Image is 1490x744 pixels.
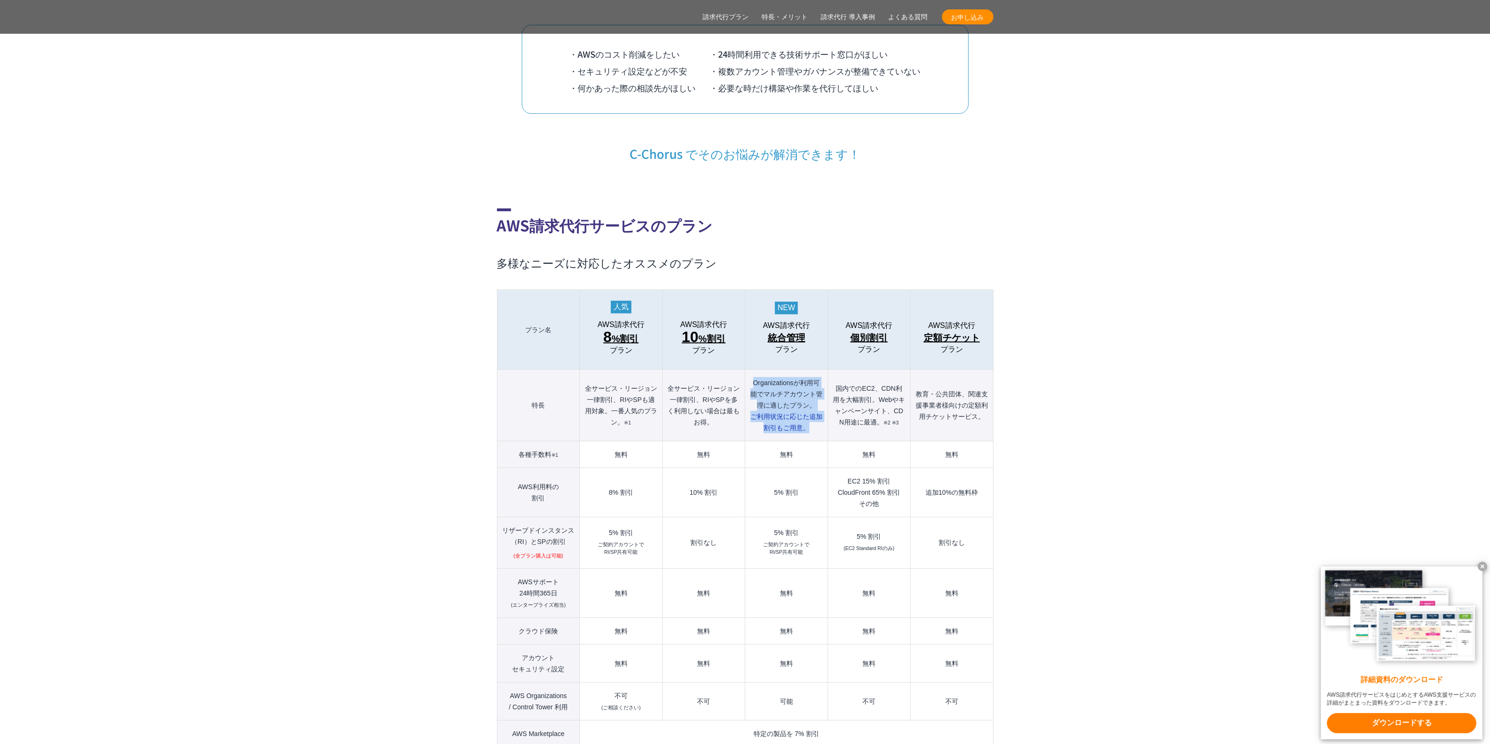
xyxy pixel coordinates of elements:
[928,321,975,330] span: AWS請求代行
[585,529,657,536] div: 5% 割引
[763,321,810,330] span: AWS請求代行
[889,12,928,22] a: よくある質問
[911,682,993,720] td: 不可
[828,370,910,441] th: 国内でのEC2、CDN利用を大幅割引。Webやキャンペーンサイト、CDN用途に最適。
[497,208,993,236] h2: AWS請求代行サービスのプラン
[745,682,828,720] td: 可能
[662,618,745,644] td: 無料
[580,618,662,644] td: 無料
[598,541,644,556] small: ご契約アカウントで RI/SP共有可能
[497,618,580,644] th: クラウド保険
[580,682,662,720] td: 不可
[858,345,880,354] span: プラン
[845,321,892,330] span: AWS請求代行
[662,568,745,618] td: 無料
[497,441,580,468] th: 各種手数料
[1327,713,1476,733] x-t: ダウンロードする
[585,320,657,355] a: AWS請求代行 8%割引 プラン
[551,452,558,458] small: ※1
[750,413,823,432] span: ご利用状況に応じた
[745,644,828,682] td: 無料
[598,320,645,329] span: AWS請求代行
[603,328,612,345] span: 8
[662,517,745,569] td: 割引なし
[580,370,662,441] th: 全サービス・リージョン一律割引、RIやSPも適用対象。一番人気のプラン。
[497,644,580,682] th: アカウント セキュリティ設定
[1327,691,1476,707] x-t: AWS請求代行サービスをはじめとするAWS支援サービスの詳細がまとまった資料をダウンロードできます。
[911,644,993,682] td: 無料
[750,321,823,354] a: AWS請求代行 統合管理プラン
[682,328,699,345] span: 10
[710,45,921,62] li: ・24時間利用できる技術サポート窓口がほしい
[570,79,710,96] li: ・何かあった際の相談先がほしい
[497,290,580,370] th: プラン名
[911,568,993,618] td: 無料
[680,320,727,329] span: AWS請求代行
[750,529,823,536] div: 5% 割引
[511,602,566,608] small: (エンタープライズ相当)
[682,329,726,346] span: %割引
[924,330,980,345] span: 定額チケット
[911,468,993,517] td: 追加10%の無料枠
[692,346,715,355] span: プラン
[828,568,910,618] td: 無料
[580,468,662,517] td: 8% 割引
[662,441,745,468] td: 無料
[497,370,580,441] th: 特長
[662,644,745,682] td: 無料
[833,533,905,540] div: 5% 割引
[603,329,639,346] span: %割引
[580,568,662,618] td: 無料
[610,346,632,355] span: プラン
[763,541,809,556] small: ご契約アカウントで RI/SP共有可能
[580,441,662,468] td: 無料
[828,618,910,644] td: 無料
[821,12,875,22] a: 請求代行 導入事例
[497,517,580,569] th: リザーブドインスタンス （RI）とSPの割引
[497,255,993,271] h3: 多様なニーズに対応したオススメのプラン
[570,45,710,62] li: ・AWSのコスト削減をしたい
[828,441,910,468] td: 無料
[828,682,910,720] td: 不可
[497,568,580,618] th: AWSサポート 24時間365日
[497,468,580,517] th: AWS利用料の 割引
[497,128,993,162] p: C-Chorus でそのお悩みが解消できます！
[1327,675,1476,685] x-t: 詳細資料のダウンロード
[915,321,988,354] a: AWS請求代行 定額チケットプラン
[883,420,899,425] small: ※2 ※3
[911,517,993,569] td: 割引なし
[911,441,993,468] td: 無料
[833,321,905,354] a: AWS請求代行 個別割引プラン
[513,552,563,560] small: (全プラン購入は可能)
[570,62,710,79] li: ・セキュリティ設定などが不安
[662,468,745,517] td: 10% 割引
[775,345,798,354] span: プラン
[828,468,910,517] td: EC2 15% 割引 CloudFront 65% 割引 その他
[844,545,894,552] small: (EC2 Standard RIのみ)
[667,320,740,355] a: AWS請求代行 10%割引プラン
[601,705,641,710] small: (ご相談ください)
[745,568,828,618] td: 無料
[745,370,828,441] th: Organizationsが利用可能でマルチアカウント管理に適したプラン。
[580,644,662,682] td: 無料
[911,618,993,644] td: 無料
[703,12,749,22] a: 請求代行プラン
[745,618,828,644] td: 無料
[745,441,828,468] td: 無料
[942,12,993,22] span: お申し込み
[911,370,993,441] th: 教育・公共団体、関連支援事業者様向けの定額利用チケットサービス。
[745,468,828,517] td: 5% 割引
[942,9,993,24] a: お申し込み
[1321,566,1483,739] a: 詳細資料のダウンロード AWS請求代行サービスをはじめとするAWS支援サービスの詳細がまとまった資料をダウンロードできます。 ダウンロードする
[828,644,910,682] td: 無料
[710,79,921,96] li: ・必要な時だけ構築や作業を代行してほしい
[710,62,921,79] li: ・複数アカウント管理やガバナンスが整備できていない
[662,682,745,720] td: 不可
[497,682,580,720] th: AWS Organizations / Control Tower 利用
[941,345,963,354] span: プラン
[850,330,888,345] span: 個別割引
[662,370,745,441] th: 全サービス・リージョン一律割引、RIやSPを多く利用しない場合は最もお得。
[768,330,805,345] span: 統合管理
[624,420,631,425] small: ※1
[762,12,808,22] a: 特長・メリット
